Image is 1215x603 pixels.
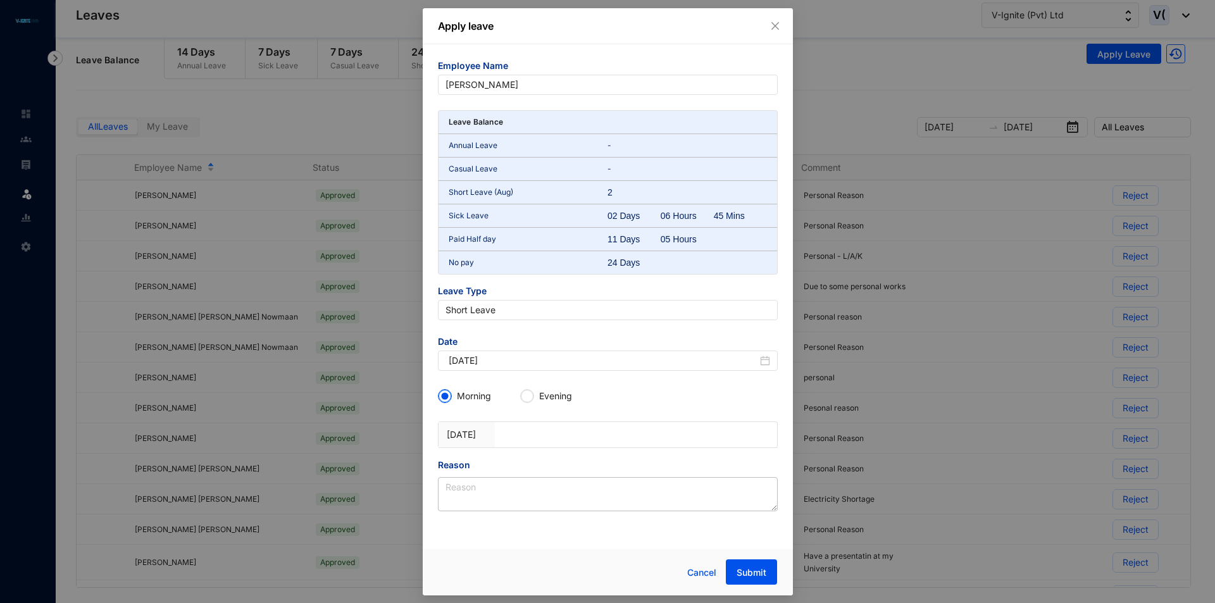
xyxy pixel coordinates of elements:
[678,560,726,585] button: Cancel
[661,233,714,246] div: 05 Hours
[449,163,608,175] p: Casual Leave
[737,566,766,579] span: Submit
[449,139,608,152] p: Annual Leave
[445,75,770,94] span: Fathima Farasha
[726,559,777,585] button: Submit
[661,209,714,222] div: 06 Hours
[687,566,716,580] span: Cancel
[457,390,491,402] p: Morning
[438,18,778,34] p: Apply leave
[438,458,479,472] label: Reason
[607,209,661,222] div: 02 Days
[607,139,767,152] p: -
[768,19,782,33] button: Close
[607,233,661,246] div: 11 Days
[607,186,661,199] div: 2
[770,21,780,31] span: close
[449,116,504,128] p: Leave Balance
[449,186,608,199] p: Short Leave (Aug)
[607,256,661,269] div: 24 Days
[438,477,778,511] textarea: Reason
[539,390,572,402] p: Evening
[438,59,778,75] span: Employee Name
[714,209,767,222] div: 45 Mins
[607,163,767,175] p: -
[447,428,487,441] p: [DATE]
